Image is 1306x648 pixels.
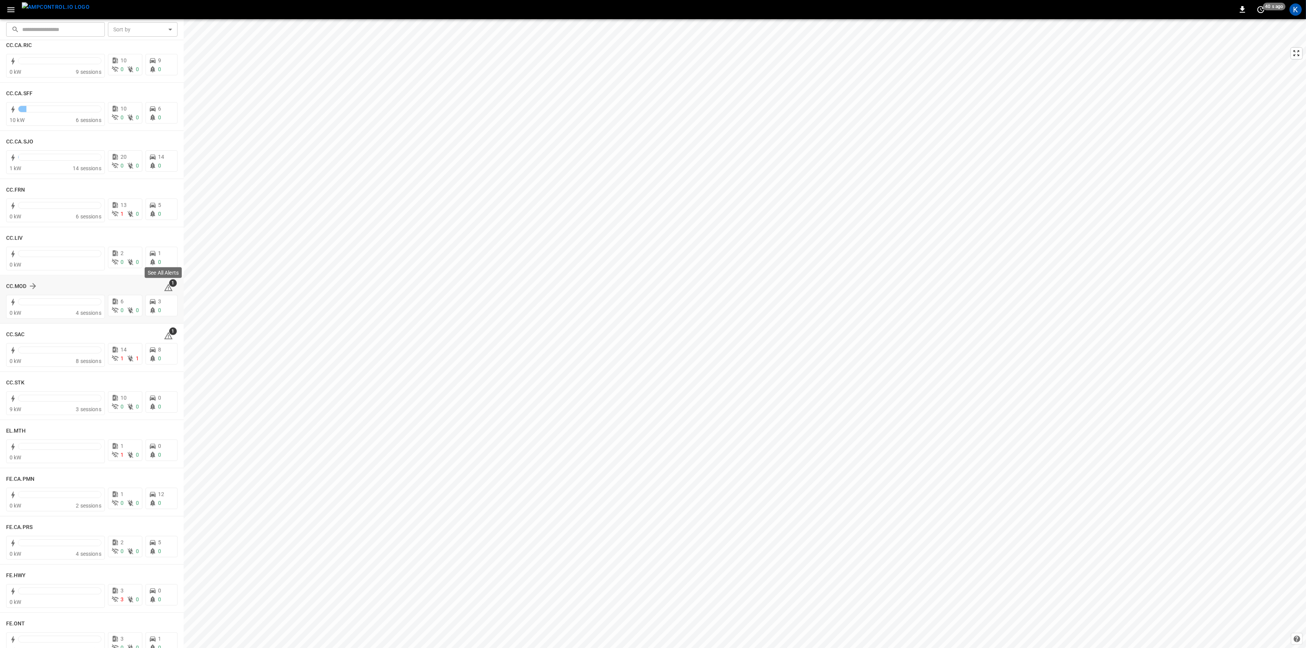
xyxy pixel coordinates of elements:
[76,551,101,557] span: 4 sessions
[121,355,124,361] span: 1
[10,310,21,316] span: 0 kW
[121,596,124,602] span: 3
[158,588,161,594] span: 0
[158,66,161,72] span: 0
[6,427,26,435] h6: EL.MTH
[158,596,161,602] span: 0
[121,57,127,63] span: 10
[121,307,124,313] span: 0
[169,327,177,335] span: 1
[6,379,25,387] h6: CC.STK
[10,599,21,605] span: 0 kW
[158,636,161,642] span: 1
[121,211,124,217] span: 1
[10,69,21,75] span: 0 kW
[158,259,161,265] span: 0
[76,406,101,412] span: 3 sessions
[121,114,124,120] span: 0
[158,404,161,410] span: 0
[121,250,124,256] span: 2
[158,443,161,449] span: 0
[6,620,25,628] h6: FE.ONT
[76,310,101,316] span: 4 sessions
[136,404,139,410] span: 0
[10,117,24,123] span: 10 kW
[10,262,21,268] span: 0 kW
[6,186,25,194] h6: CC.FRN
[136,596,139,602] span: 0
[158,163,161,169] span: 0
[121,298,124,304] span: 6
[6,475,34,484] h6: FE.CA.PMN
[76,358,101,364] span: 8 sessions
[6,331,25,339] h6: CC.SAC
[1263,3,1286,10] span: 40 s ago
[10,503,21,509] span: 0 kW
[22,2,90,12] img: ampcontrol.io logo
[136,500,139,506] span: 0
[121,539,124,545] span: 2
[6,523,33,532] h6: FE.CA.PRS
[6,138,33,146] h6: CC.CA.SJO
[121,491,124,497] span: 1
[121,347,127,353] span: 14
[158,298,161,304] span: 3
[121,636,124,642] span: 3
[10,213,21,220] span: 0 kW
[158,114,161,120] span: 0
[10,406,21,412] span: 9 kW
[158,539,161,545] span: 5
[6,571,26,580] h6: FE.HWY
[158,452,161,458] span: 0
[76,117,101,123] span: 6 sessions
[10,358,21,364] span: 0 kW
[1255,3,1267,16] button: set refresh interval
[158,307,161,313] span: 0
[121,154,127,160] span: 20
[158,106,161,112] span: 6
[6,90,33,98] h6: CC.CA.SFF
[1290,3,1302,16] div: profile-icon
[10,165,21,171] span: 1 kW
[121,259,124,265] span: 0
[10,454,21,461] span: 0 kW
[121,202,127,208] span: 13
[76,213,101,220] span: 6 sessions
[136,452,139,458] span: 0
[158,548,161,554] span: 0
[158,500,161,506] span: 0
[136,211,139,217] span: 0
[136,163,139,169] span: 0
[158,491,164,497] span: 12
[10,551,21,557] span: 0 kW
[121,106,127,112] span: 10
[148,269,179,277] p: See All Alerts
[121,548,124,554] span: 0
[158,395,161,401] span: 0
[136,114,139,120] span: 0
[6,282,27,291] h6: CC.MOD
[121,500,124,506] span: 0
[158,250,161,256] span: 1
[158,57,161,63] span: 9
[121,395,127,401] span: 10
[158,154,164,160] span: 14
[121,443,124,449] span: 1
[158,347,161,353] span: 8
[76,69,101,75] span: 9 sessions
[73,165,101,171] span: 14 sessions
[121,452,124,458] span: 1
[136,66,139,72] span: 0
[6,234,23,243] h6: CC.LIV
[6,41,32,50] h6: CC.CA.RIC
[121,588,124,594] span: 3
[136,548,139,554] span: 0
[158,355,161,361] span: 0
[158,202,161,208] span: 5
[158,211,161,217] span: 0
[121,66,124,72] span: 0
[136,259,139,265] span: 0
[136,355,139,361] span: 1
[136,307,139,313] span: 0
[76,503,101,509] span: 2 sessions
